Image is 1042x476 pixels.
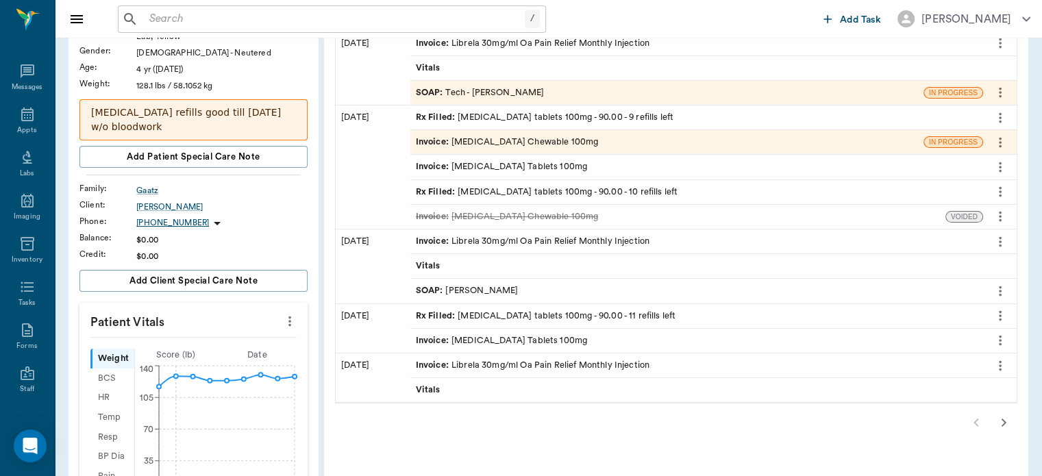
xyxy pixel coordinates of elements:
button: more [989,205,1011,228]
div: [DATE] [336,105,410,229]
div: Temp [90,408,134,427]
div: Balance : [79,231,136,244]
span: Vitals [416,62,443,75]
div: Staff [20,384,34,394]
div: Client : [79,199,136,211]
div: Credit : [79,248,136,260]
div: Forms [16,341,37,351]
div: HR [90,388,134,408]
p: Patient Vitals [79,303,308,337]
span: Invoice : [416,37,451,50]
div: Tech - [PERSON_NAME] [416,86,545,99]
div: Inventory [12,255,42,265]
a: [PERSON_NAME] [136,201,308,213]
span: Invoice : [416,359,451,372]
div: Librela 30mg/ml Oa Pain Relief Monthly Injection [416,235,649,248]
span: IN PROGRESS [924,88,982,98]
button: more [989,81,1011,104]
div: Open Intercom Messenger [14,429,47,462]
div: [MEDICAL_DATA] Chewable 100mg [416,210,599,223]
span: Invoice : [416,235,451,248]
div: Labs [20,168,34,179]
div: Tasks [18,298,36,308]
tspan: 105 [139,393,153,401]
span: Rx Filled : [416,186,458,199]
div: Appts [17,125,36,136]
button: more [989,155,1011,179]
button: Add patient Special Care Note [79,146,308,168]
span: Rx Filled : [416,310,458,323]
div: $0.00 [136,234,308,246]
div: Date [216,349,298,362]
span: Vitals [416,384,443,397]
div: [MEDICAL_DATA] tablets 100mg - 90.00 - 11 refills left [416,310,676,323]
button: more [989,131,1011,154]
div: [DATE] [336,353,410,402]
div: [MEDICAL_DATA] tablets 100mg - 90.00 - 9 refills left [416,111,673,124]
div: BCS [90,368,134,388]
div: Librela 30mg/ml Oa Pain Relief Monthly Injection [416,37,649,50]
div: Weight [90,349,134,368]
span: Add client Special Care Note [129,273,258,288]
div: Messages [12,82,43,92]
span: Invoice : [416,160,451,173]
span: Add patient Special Care Note [127,149,260,164]
span: Invoice : [416,136,451,149]
div: [PERSON_NAME] [921,11,1011,27]
button: more [989,354,1011,377]
tspan: 140 [139,365,153,373]
span: Rx Filled : [416,111,458,124]
div: [MEDICAL_DATA] Tablets 100mg [416,334,587,347]
button: more [989,329,1011,352]
div: Weight : [79,77,136,90]
div: BP Dia [90,447,134,467]
input: Search [144,10,525,29]
a: Gaatz [136,184,308,197]
div: Score ( lb ) [135,349,216,362]
span: SOAP : [416,284,446,297]
button: Close drawer [63,5,90,33]
button: more [279,310,301,333]
div: [MEDICAL_DATA] tablets 100mg - 90.00 - 10 refills left [416,186,678,199]
div: 4 yr ([DATE]) [136,63,308,75]
div: [DEMOGRAPHIC_DATA] - Neutered [136,47,308,59]
span: Invoice : [416,334,451,347]
button: more [989,304,1011,327]
tspan: 35 [144,457,153,465]
div: Family : [79,182,136,195]
span: VOIDED [946,212,982,222]
div: Resp [90,427,134,447]
div: [MEDICAL_DATA] Tablets 100mg [416,160,587,173]
div: [PERSON_NAME] [416,284,519,297]
button: Add Task [818,6,886,32]
span: IN PROGRESS [924,137,982,147]
button: more [989,106,1011,129]
button: more [989,279,1011,303]
div: 128.1 lbs / 58.1052 kg [136,79,308,92]
div: Imaging [14,212,40,222]
div: Phone : [79,215,136,227]
button: Add client Special Care Note [79,270,308,292]
p: [MEDICAL_DATA] refills good till [DATE] w/o bloodwork [91,105,296,134]
div: [MEDICAL_DATA] Chewable 100mg [416,136,599,149]
p: [PHONE_NUMBER] [136,217,209,229]
span: Invoice : [416,210,451,223]
button: [PERSON_NAME] [886,6,1041,32]
div: Gender : [79,45,136,57]
div: Librela 30mg/ml Oa Pain Relief Monthly Injection [416,359,649,372]
div: [DATE] [336,32,410,105]
div: / [525,10,540,28]
button: more [989,180,1011,203]
div: Age : [79,61,136,73]
div: [DATE] [336,229,410,303]
div: [DATE] [336,304,410,353]
span: Vitals [416,260,443,273]
span: SOAP : [416,86,446,99]
tspan: 70 [144,425,153,434]
div: $0.00 [136,250,308,262]
button: more [989,230,1011,253]
button: more [989,32,1011,55]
